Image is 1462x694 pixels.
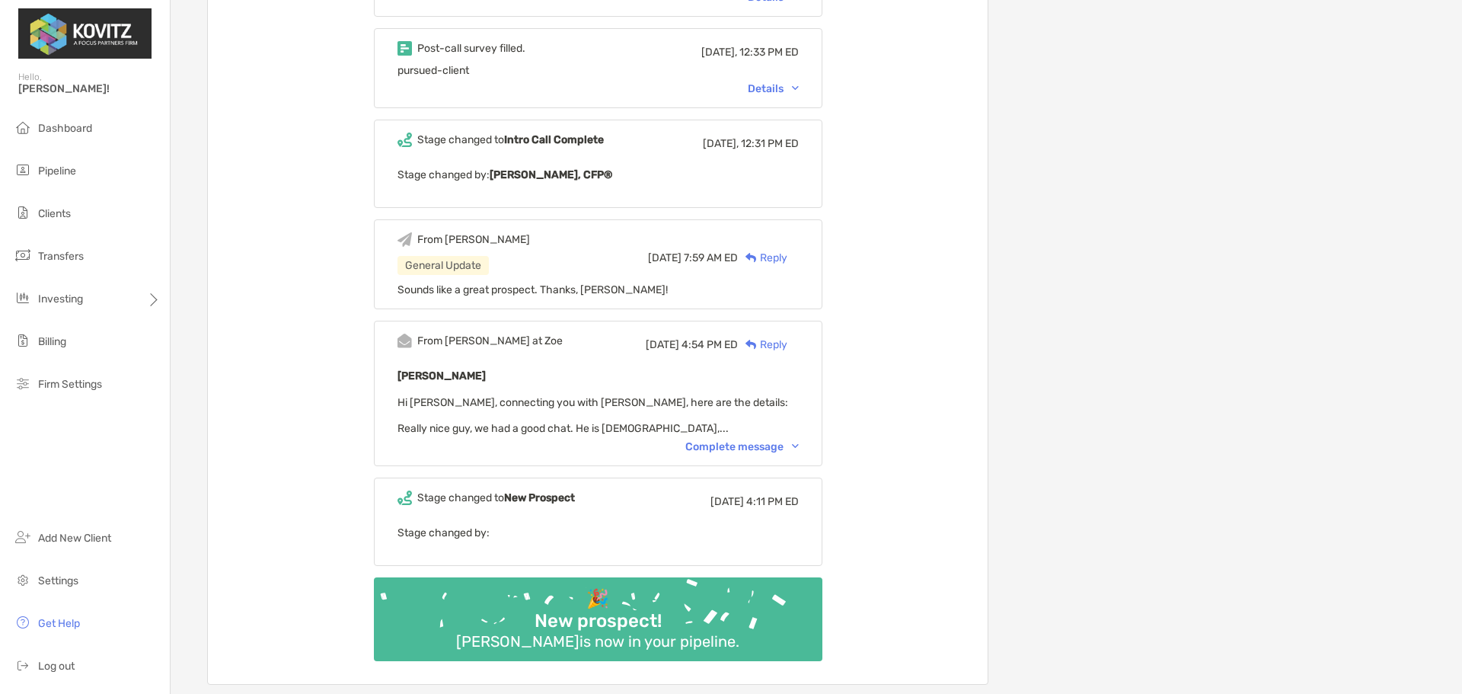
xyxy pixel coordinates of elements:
[648,251,682,264] span: [DATE]
[38,207,71,220] span: Clients
[14,528,32,546] img: add_new_client icon
[397,64,469,77] span: pursued-client
[397,133,412,147] img: Event icon
[792,444,799,449] img: Chevron icon
[397,396,788,435] span: Hi [PERSON_NAME], connecting you with [PERSON_NAME], here are the details: Really nice guy, we ha...
[397,41,412,56] img: Event icon
[14,118,32,136] img: dashboard icon
[38,250,84,263] span: Transfers
[739,46,799,59] span: 12:33 PM ED
[397,256,489,275] div: General Update
[701,46,737,59] span: [DATE],
[397,491,412,505] img: Event icon
[38,335,66,348] span: Billing
[397,523,799,542] p: Stage changed by:
[14,161,32,179] img: pipeline icon
[746,495,799,508] span: 4:11 PM ED
[38,574,78,587] span: Settings
[490,168,612,181] b: [PERSON_NAME], CFP®
[38,122,92,135] span: Dashboard
[38,660,75,673] span: Log out
[397,283,668,296] span: Sounds like a great prospect. Thanks, [PERSON_NAME]!
[417,491,575,504] div: Stage changed to
[38,378,102,391] span: Firm Settings
[417,133,604,146] div: Stage changed to
[646,338,679,351] span: [DATE]
[417,334,563,347] div: From [PERSON_NAME] at Zoe
[703,137,739,150] span: [DATE],
[745,340,757,350] img: Reply icon
[14,656,32,674] img: logout icon
[14,246,32,264] img: transfers icon
[738,250,787,266] div: Reply
[741,137,799,150] span: 12:31 PM ED
[14,613,32,632] img: get-help icon
[504,133,604,146] b: Intro Call Complete
[684,251,738,264] span: 7:59 AM ED
[397,334,412,348] img: Event icon
[792,86,799,91] img: Chevron icon
[374,577,822,648] img: Confetti
[14,331,32,350] img: billing icon
[685,440,799,453] div: Complete message
[18,6,152,61] img: Zoe Logo
[38,617,80,630] span: Get Help
[38,532,111,545] span: Add New Client
[738,337,787,353] div: Reply
[417,233,530,246] div: From [PERSON_NAME]
[18,82,161,95] span: [PERSON_NAME]!
[748,82,799,95] div: Details
[14,571,32,589] img: settings icon
[528,610,668,632] div: New prospect!
[14,203,32,222] img: clients icon
[38,165,76,177] span: Pipeline
[745,253,757,263] img: Reply icon
[38,293,83,305] span: Investing
[397,232,412,247] img: Event icon
[417,42,525,55] div: Post-call survey filled.
[14,374,32,392] img: firm-settings icon
[710,495,744,508] span: [DATE]
[682,338,738,351] span: 4:54 PM ED
[14,289,32,307] img: investing icon
[504,491,575,504] b: New Prospect
[580,588,615,610] div: 🎉
[397,369,486,382] b: [PERSON_NAME]
[450,632,745,651] div: [PERSON_NAME] is now in your pipeline.
[397,165,799,184] p: Stage changed by:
